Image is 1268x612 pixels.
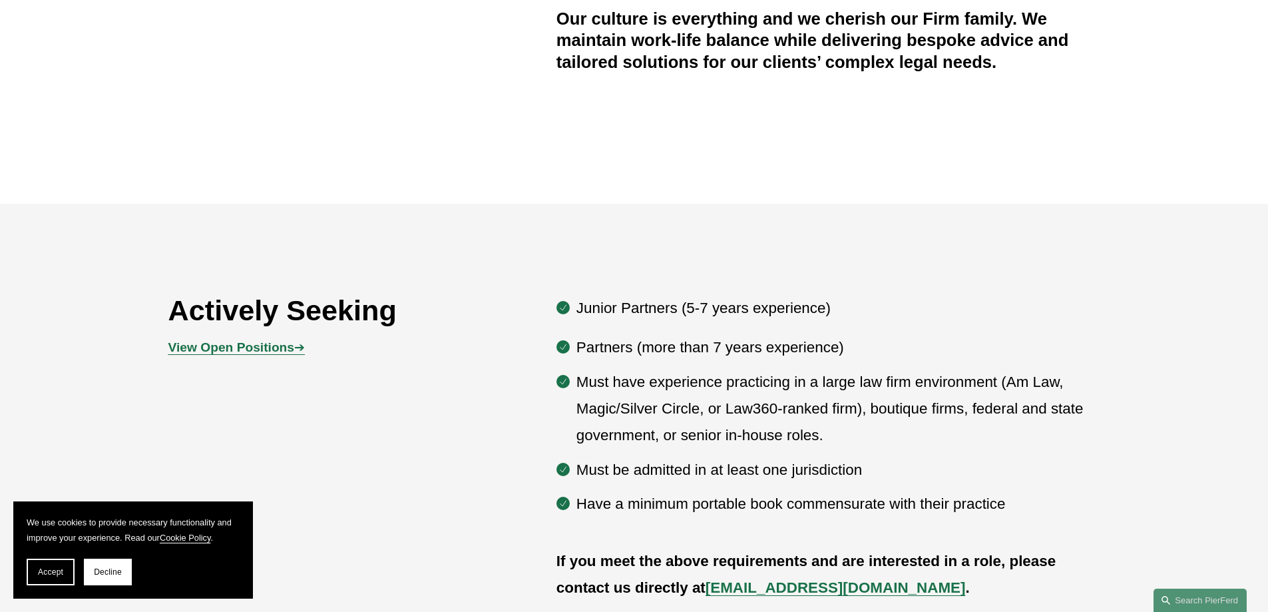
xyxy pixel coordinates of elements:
strong: . [965,579,969,596]
span: Decline [94,567,122,577]
a: View Open Positions➔ [168,340,305,354]
a: Cookie Policy [160,533,211,543]
section: Cookie banner [13,501,253,599]
h4: Our culture is everything and we cherish our Firm family. We maintain work-life balance while del... [556,8,1100,73]
p: We use cookies to provide necessary functionality and improve your experience. Read our . [27,515,240,545]
a: Search this site [1154,589,1247,612]
span: ➔ [168,340,305,354]
p: Have a minimum portable book commensurate with their practice [576,491,1100,517]
strong: View Open Positions [168,340,294,354]
p: Partners (more than 7 years experience) [576,334,1100,361]
span: Accept [38,567,63,577]
p: Junior Partners (5-7 years experience) [576,295,1100,322]
p: Must have experience practicing in a large law firm environment (Am Law, Magic/Silver Circle, or ... [576,369,1100,450]
h2: Actively Seeking [168,293,479,328]
button: Decline [84,559,132,585]
p: Must be admitted in at least one jurisdiction [576,457,1100,483]
strong: If you meet the above requirements and are interested in a role, please contact us directly at [556,553,1060,596]
a: [EMAIL_ADDRESS][DOMAIN_NAME] [706,579,966,596]
button: Accept [27,559,75,585]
